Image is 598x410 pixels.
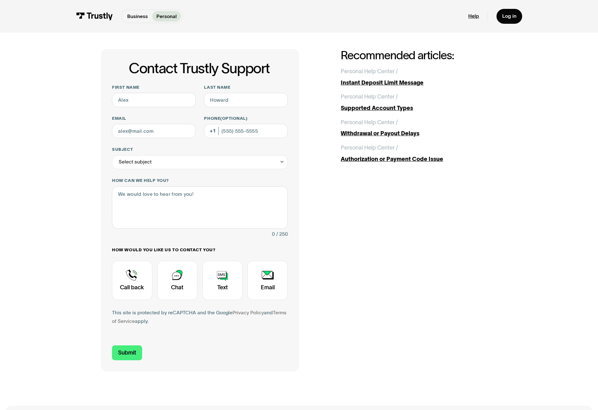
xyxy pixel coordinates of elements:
[152,11,181,21] a: Personal
[220,116,247,121] span: (Optional)
[496,9,522,24] a: Log in
[276,230,288,239] div: / 250
[156,13,177,20] p: Personal
[204,85,287,90] label: Last name
[112,247,287,253] label: How would you like us to contact you?
[204,93,287,107] input: Howard
[341,79,497,87] div: Instant Deposit Limit Message
[127,13,148,20] p: Business
[341,129,497,138] div: Withdrawal or Payout Delays
[119,158,152,166] div: Select subject
[123,11,152,21] a: Business
[341,144,497,163] a: Personal Help Center /Authorization or Payment Code Issue
[204,124,287,138] input: (555) 555-5555
[468,13,479,19] a: Help
[341,67,398,76] div: Personal Help Center /
[502,13,516,19] div: Log in
[341,67,497,87] a: Personal Help Center /Instant Deposit Limit Message
[233,310,264,315] a: Privacy Policy
[112,85,287,360] form: Contact Trustly Support
[341,104,497,112] div: Supported Account Types
[341,155,497,163] div: Authorization or Payment Code Issue
[112,309,287,326] div: This site is protected by reCAPTCHA and the Google and apply.
[204,116,287,121] label: Phone
[341,49,497,61] h2: Recommended articles:
[112,155,287,170] div: Select subject
[341,144,398,152] div: Personal Help Center /
[112,85,195,90] label: First name
[341,118,398,127] div: Personal Help Center /
[111,61,287,76] h1: Contact Trustly Support
[112,116,195,121] label: Email
[272,230,275,239] div: 0
[112,345,142,360] input: Submit
[112,124,195,138] input: alex@mail.com
[112,310,286,324] a: Terms of Service
[341,93,497,112] a: Personal Help Center /Supported Account Types
[112,147,287,152] label: Subject
[76,12,113,20] img: Trustly Logo
[341,118,497,138] a: Personal Help Center /Withdrawal or Payout Delays
[112,178,287,183] label: How can we help you?
[341,93,398,101] div: Personal Help Center /
[112,93,195,107] input: Alex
